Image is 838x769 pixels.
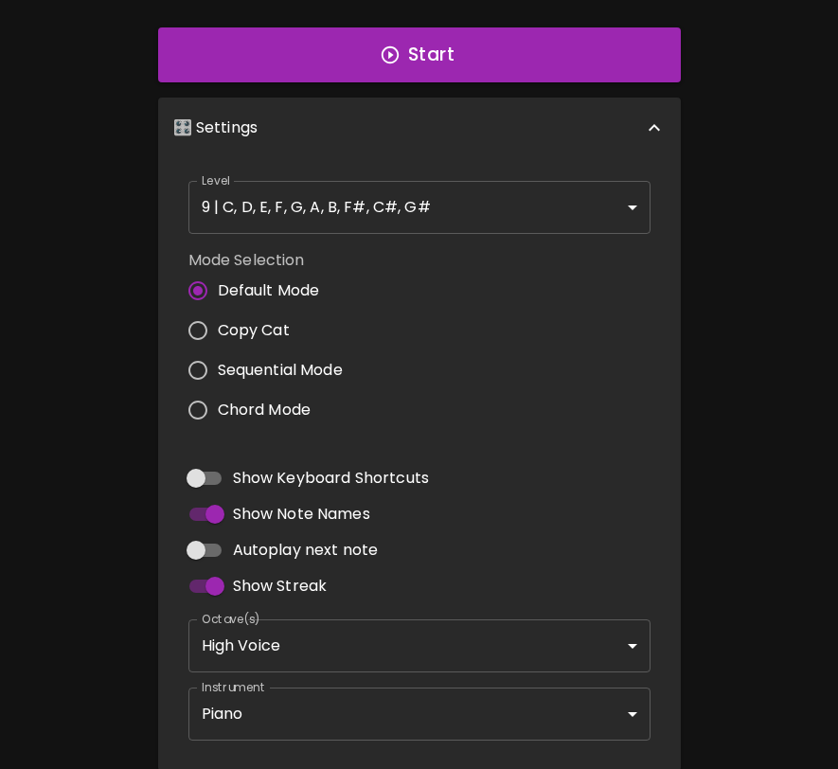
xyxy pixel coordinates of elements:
[188,181,651,234] div: 9 | C, D, E, F, G, A, B, F#, C#, G#
[173,116,259,139] p: 🎛️ Settings
[158,27,681,82] button: Start
[188,688,651,741] div: Piano
[233,539,379,562] span: Autoplay next note
[218,359,343,382] span: Sequential Mode
[233,503,370,526] span: Show Note Names
[233,575,328,598] span: Show Streak
[202,172,231,188] label: Level
[188,249,358,271] label: Mode Selection
[218,399,312,421] span: Chord Mode
[158,98,681,158] div: 🎛️ Settings
[202,611,261,627] label: Octave(s)
[218,319,290,342] span: Copy Cat
[233,467,429,490] span: Show Keyboard Shortcuts
[218,279,320,302] span: Default Mode
[188,619,651,672] div: High Voice
[202,679,265,695] label: Instrument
